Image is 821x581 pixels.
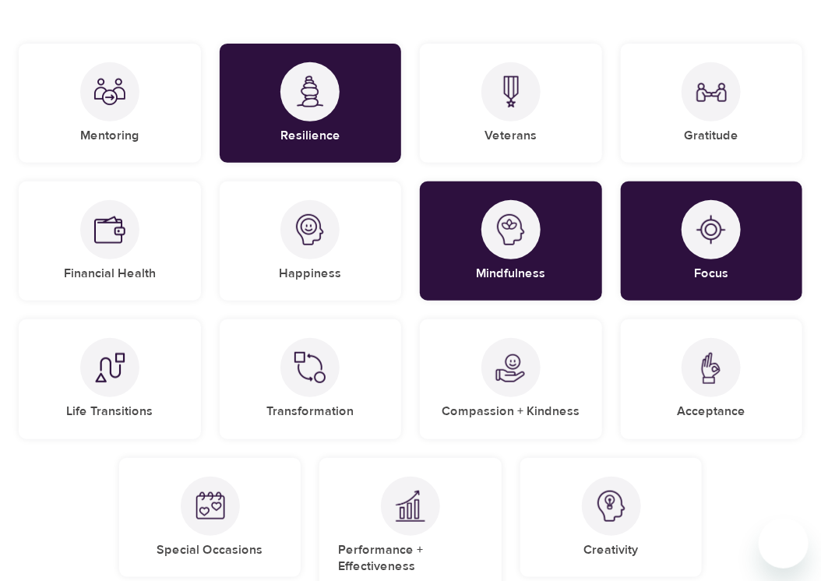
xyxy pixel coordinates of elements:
[294,76,326,107] img: Resilience
[621,319,803,438] div: AcceptanceAcceptance
[66,403,153,420] h5: Life Transitions
[94,352,125,383] img: Life Transitions
[696,76,727,107] img: Gratitude
[696,214,727,245] img: Focus
[495,76,527,107] img: Veterans
[19,181,201,301] div: Financial HealthFinancial Health
[294,352,326,383] img: Transformation
[395,490,426,522] img: Performance + Effectiveness
[759,519,809,569] iframe: Button to launch messaging window
[64,266,156,282] h5: Financial Health
[442,403,580,420] h5: Compassion + Kindness
[696,352,727,384] img: Acceptance
[621,181,803,301] div: FocusFocus
[677,403,745,420] h5: Acceptance
[694,266,728,282] h5: Focus
[119,458,301,577] div: Special OccasionsSpecial Occasions
[220,319,402,438] div: TransformationTransformation
[294,214,326,245] img: Happiness
[279,266,341,282] h5: Happiness
[220,181,402,301] div: HappinessHappiness
[338,542,483,576] h5: Performance + Effectiveness
[596,491,627,522] img: Creativity
[195,491,226,522] img: Special Occasions
[19,319,201,438] div: Life TransitionsLife Transitions
[495,352,527,383] img: Compassion + Kindness
[157,542,263,558] h5: Special Occasions
[420,181,602,301] div: MindfulnessMindfulness
[520,458,703,577] div: CreativityCreativity
[280,128,340,144] h5: Resilience
[80,128,139,144] h5: Mentoring
[584,542,639,558] h5: Creativity
[684,128,738,144] h5: Gratitude
[495,214,527,245] img: Mindfulness
[94,76,125,107] img: Mentoring
[94,214,125,245] img: Financial Health
[266,403,354,420] h5: Transformation
[476,266,545,282] h5: Mindfulness
[420,319,602,438] div: Compassion + KindnessCompassion + Kindness
[420,44,602,163] div: VeteransVeterans
[220,44,402,163] div: ResilienceResilience
[484,128,537,144] h5: Veterans
[621,44,803,163] div: GratitudeGratitude
[19,44,201,163] div: MentoringMentoring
